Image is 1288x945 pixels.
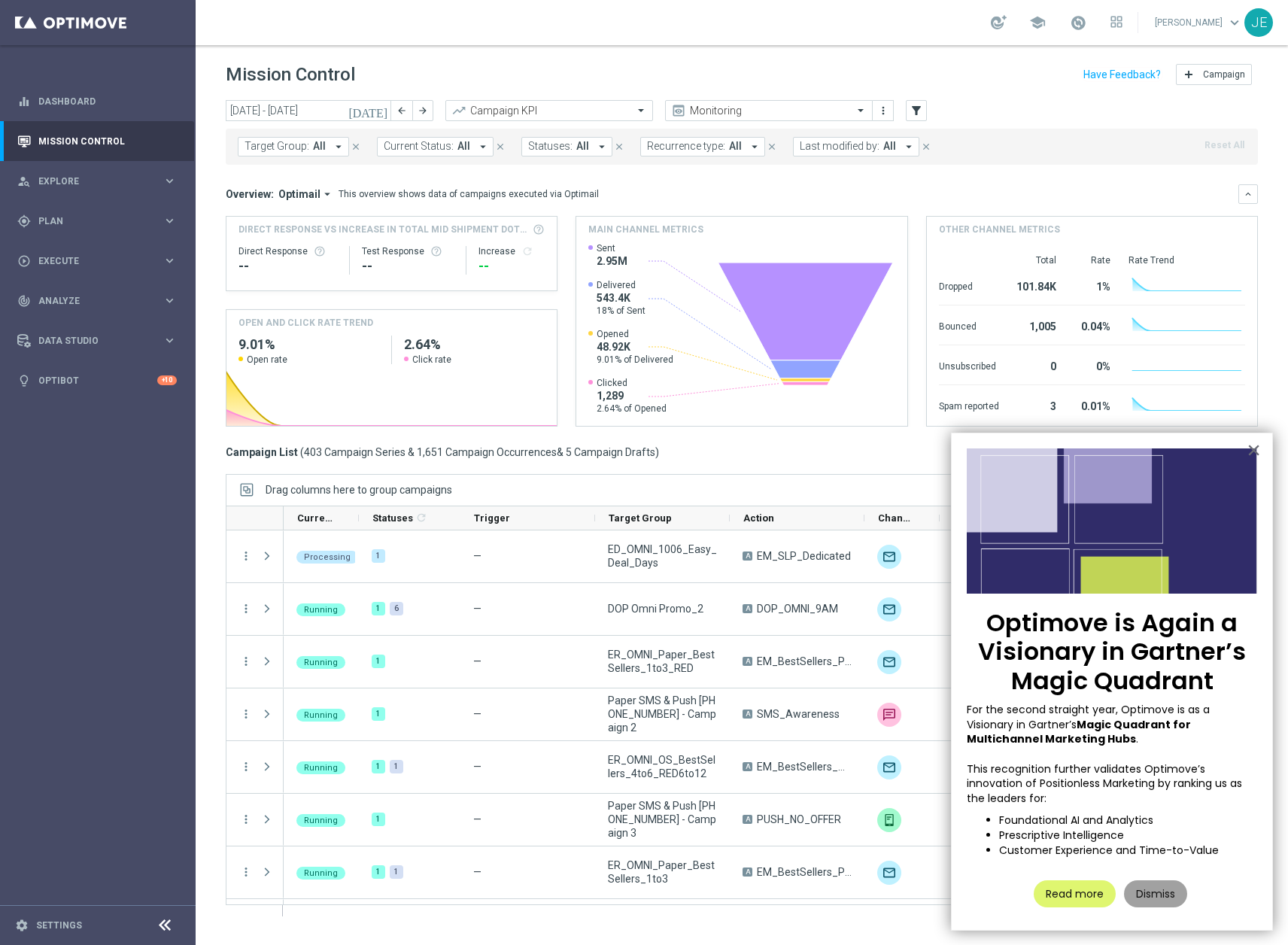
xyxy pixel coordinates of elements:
p: This recognition further validates Optimove’s innovation of Positionless Marketing by ranking us ... [967,762,1257,807]
ng-select: Campaign KPI [445,100,653,121]
p: Optimove is Again a Visionary in Gartner’s Magic Quadrant [967,609,1257,695]
colored-tag: Running [296,602,345,616]
img: Optimail [877,861,901,885]
div: Press SPACE to select this row. [226,846,284,899]
span: — [473,708,481,720]
span: For the second straight year, Optimove is as a Visionary in Gartner’s [967,702,1213,732]
div: Increase [478,245,545,257]
h4: Main channel metrics [588,223,703,236]
h4: OPEN AND CLICK RATE TREND [238,316,373,330]
span: Target Group: [245,140,309,153]
span: Clicked [597,377,667,389]
i: more_vert [239,655,253,668]
span: 9.01% of Delivered [597,354,673,366]
img: Optimail [877,755,901,779]
span: — [473,655,481,667]
span: & [557,446,563,458]
i: close [921,141,931,152]
span: Click rate [412,354,451,366]
i: close [495,141,506,152]
div: 1 [390,760,403,773]
div: Press SPACE to select this row. [226,530,284,583]
div: 101.84K [1017,273,1056,297]
span: Execute [38,257,163,266]
span: All [457,140,470,153]
div: JE [1244,8,1273,37]
i: keyboard_arrow_right [163,293,177,308]
i: arrow_drop_down [320,187,334,201]
div: 1 [372,655,385,668]
span: — [473,761,481,773]
div: 1 [372,549,385,563]
h2: 9.01% [238,336,379,354]
div: Press SPACE to select this row. [226,583,284,636]
div: 1,005 [1017,313,1056,337]
div: 1 [372,865,385,879]
colored-tag: Processing [296,549,358,564]
img: Optimail [877,597,901,621]
div: Mission Control [17,121,177,161]
span: Recurrence type: [647,140,725,153]
i: filter_alt [910,104,923,117]
ng-select: Monitoring [665,100,873,121]
div: Direct Response [238,245,337,257]
span: — [473,603,481,615]
div: Press SPACE to select this row. [226,688,284,741]
div: -- [238,257,337,275]
span: Running [304,816,338,825]
span: Action [743,512,774,524]
i: play_circle_outline [17,254,31,268]
colored-tag: Running [296,760,345,774]
span: All [313,140,326,153]
i: arrow_forward [418,105,428,116]
i: settings [15,919,29,932]
span: A [743,552,752,561]
div: Analyze [17,294,163,308]
img: Optimail [877,650,901,674]
span: 5 Campaign Drafts [566,445,655,459]
span: Target Group [609,512,672,524]
span: ED_OMNI_1006_Easy_Deal_Days [608,542,717,570]
span: Data Studio [38,336,163,345]
span: A [743,604,752,613]
span: A [743,710,752,719]
span: Processing [304,552,351,562]
i: arrow_drop_down [332,140,345,153]
button: Close [1247,438,1261,462]
i: equalizer [17,95,31,108]
img: Optimail [877,545,901,569]
img: OptiMobile Push [877,808,901,832]
a: [PERSON_NAME] [1153,11,1244,34]
span: 403 Campaign Series & 1,651 Campaign Occurrences [304,445,557,459]
colored-tag: Running [296,655,345,669]
span: All [729,140,742,153]
i: arrow_drop_down [595,140,609,153]
i: more_vert [239,865,253,879]
span: Current Status: [384,140,454,153]
span: Opened [597,328,673,340]
div: Attentive SMS [877,703,901,727]
span: EM_SLP_Dedicated [757,549,851,563]
input: Select date range [226,100,391,121]
colored-tag: Running [296,865,345,880]
i: arrow_drop_down [476,140,490,153]
i: keyboard_arrow_right [163,174,177,188]
i: refresh [521,245,533,257]
span: Running [304,868,338,878]
div: Dashboard [17,81,177,121]
span: A [743,762,752,771]
span: Drag columns here to group campaigns [266,484,452,496]
i: more_vert [239,549,253,563]
span: Plan [38,217,163,226]
span: Open rate [247,354,287,366]
div: Optibot [17,360,177,400]
span: Paper SMS & Push 20251006 - Campaign 2 [608,694,717,734]
span: ) [655,445,659,459]
button: Read more [1034,880,1116,907]
span: keyboard_arrow_down [1226,14,1243,31]
span: — [473,813,481,825]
